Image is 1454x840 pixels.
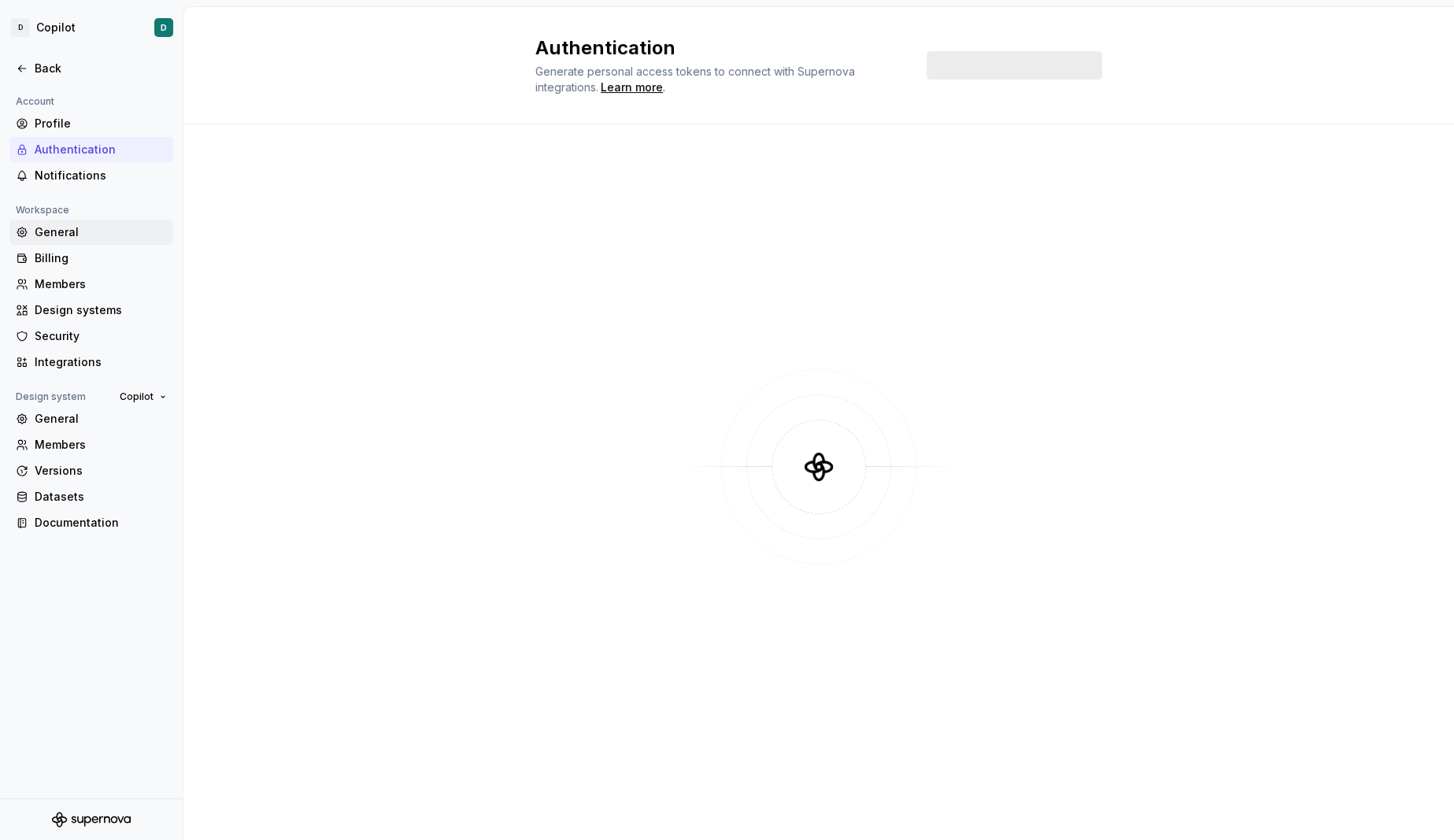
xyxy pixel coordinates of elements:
span: . [598,82,665,94]
a: General [9,406,173,431]
div: Design system [9,387,92,406]
div: Authentication [35,142,167,157]
div: Design systems [35,302,167,318]
span: Copilot [120,390,154,403]
div: Documentation [35,515,167,531]
a: Members [9,432,173,457]
div: Notifications [35,168,167,183]
div: Datasets [35,489,167,505]
a: Billing [9,246,173,271]
div: Members [35,276,167,292]
div: Billing [35,250,167,266]
a: General [9,220,173,245]
a: Authentication [9,137,173,162]
a: Datasets [9,484,173,509]
div: D [161,21,167,34]
div: General [35,224,167,240]
a: Notifications [9,163,173,188]
div: Integrations [35,354,167,370]
a: Security [9,324,173,349]
a: Profile [9,111,173,136]
a: Back [9,56,173,81]
a: Versions [9,458,173,483]
div: Security [35,328,167,344]
span: Generate personal access tokens to connect with Supernova integrations. [535,65,858,94]
button: DCopilotD [3,10,179,45]
div: Copilot [36,20,76,35]
div: Workspace [9,201,76,220]
div: Account [9,92,61,111]
div: Back [35,61,167,76]
div: D [11,18,30,37]
h2: Authentication [535,35,908,61]
div: Profile [35,116,167,131]
a: Integrations [9,350,173,375]
div: Versions [35,463,167,479]
div: General [35,411,167,427]
a: Documentation [9,510,173,535]
svg: Supernova Logo [52,812,131,827]
a: Members [9,272,173,297]
div: Members [35,437,167,453]
a: Design systems [9,298,173,323]
a: Learn more [601,80,663,95]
